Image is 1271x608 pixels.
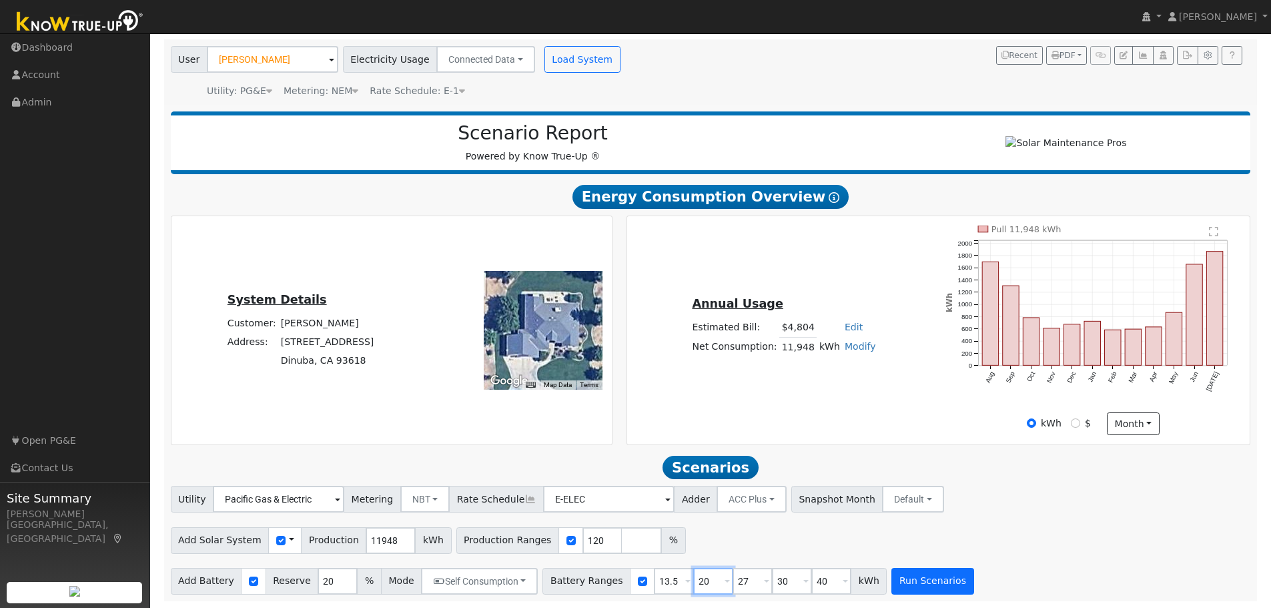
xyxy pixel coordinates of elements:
text: 1600 [958,264,973,271]
rect: onclick="" [1084,322,1100,366]
span: % [661,527,685,554]
button: Edit User [1114,46,1133,65]
text: Oct [1025,370,1037,383]
span: Adder [674,486,717,513]
rect: onclick="" [1064,324,1080,366]
text: 1200 [958,288,973,296]
span: kWh [851,568,887,595]
label: $ [1085,416,1091,430]
div: Utility: PG&E [207,84,272,98]
span: Metering [344,486,401,513]
rect: onclick="" [1207,252,1223,366]
button: Recent [996,46,1043,65]
rect: onclick="" [1023,318,1039,365]
button: NBT [400,486,450,513]
div: Metering: NEM [284,84,358,98]
text: 2000 [958,240,973,247]
img: Solar Maintenance Pros [1005,136,1126,150]
u: Annual Usage [692,297,783,310]
text: kWh [945,293,954,312]
button: Multi-Series Graph [1132,46,1153,65]
text: 600 [961,325,973,332]
text: Dec [1066,370,1078,384]
span: PDF [1051,51,1076,60]
text: 1000 [958,301,973,308]
button: Load System [544,46,620,73]
button: ACC Plus [717,486,787,513]
span: Electricity Usage [343,46,437,73]
u: System Details [228,293,327,306]
rect: onclick="" [1003,286,1019,365]
text: Jun [1189,370,1200,383]
button: Run Scenarios [891,568,973,595]
span: User [171,46,207,73]
span: Utility [171,486,214,513]
td: Customer: [225,314,278,332]
button: Keyboard shortcuts [526,380,535,390]
span: Site Summary [7,489,143,507]
span: Scenarios [663,456,758,480]
rect: onclick="" [1126,329,1142,365]
td: Estimated Bill: [690,318,779,338]
td: Net Consumption: [690,337,779,356]
i: Show Help [829,192,839,203]
span: Add Battery [171,568,242,595]
h2: Scenario Report [184,122,881,145]
text: 800 [961,313,973,320]
img: Google [487,372,531,390]
a: Map [112,533,124,544]
div: Powered by Know True-Up ® [177,122,889,164]
span: Reserve [266,568,319,595]
button: Settings [1198,46,1218,65]
input: $ [1071,418,1080,428]
text: 1400 [958,276,973,284]
button: Self Consumption [421,568,538,595]
input: Select a Utility [213,486,344,513]
rect: onclick="" [982,262,998,365]
a: Modify [845,341,876,352]
text: Feb [1107,370,1118,384]
rect: onclick="" [1166,312,1182,365]
span: Energy Consumption Overview [572,185,849,209]
text: 200 [961,350,973,357]
text: Sep [1005,370,1017,384]
span: Alias: HE1 [370,85,465,96]
text: Pull 11,948 kWh [991,224,1062,234]
span: Battery Ranges [542,568,630,595]
span: Rate Schedule [449,486,544,513]
span: [PERSON_NAME] [1179,11,1257,22]
input: kWh [1027,418,1036,428]
td: [STREET_ADDRESS] [278,332,376,351]
td: [PERSON_NAME] [278,314,376,332]
text: Jan [1087,370,1098,383]
text: 400 [961,338,973,345]
text: May [1168,370,1180,385]
td: Address: [225,332,278,351]
span: % [357,568,381,595]
button: Connected Data [436,46,535,73]
td: kWh [817,337,842,356]
text:  [1210,226,1219,237]
span: kWh [415,527,451,554]
input: Select a Rate Schedule [543,486,675,513]
button: Map Data [544,380,572,390]
button: Default [882,486,944,513]
text: 0 [969,362,973,369]
a: Edit [845,322,863,332]
button: month [1107,412,1160,435]
a: Open this area in Google Maps (opens a new window) [487,372,531,390]
rect: onclick="" [1105,330,1121,365]
img: Know True-Up [10,7,150,37]
img: retrieve [69,586,80,597]
div: [PERSON_NAME] [7,507,143,521]
rect: onclick="" [1043,328,1060,366]
span: Production [301,527,366,554]
span: Add Solar System [171,527,270,554]
text: Nov [1045,370,1057,384]
td: 11,948 [779,337,817,356]
button: PDF [1046,46,1087,65]
text: Apr [1148,370,1160,383]
a: Terms [580,381,598,388]
td: Dinuba, CA 93618 [278,352,376,370]
button: Export Interval Data [1177,46,1198,65]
